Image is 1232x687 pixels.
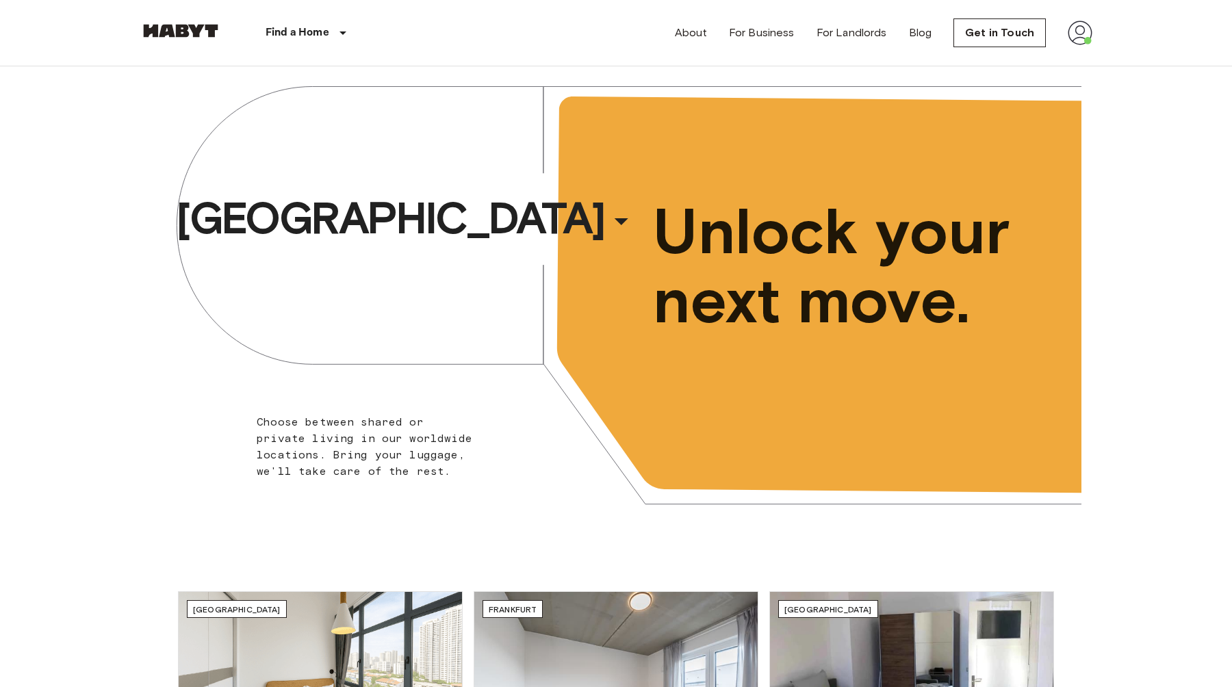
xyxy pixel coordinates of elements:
[140,24,222,38] img: Habyt
[675,25,707,41] a: About
[729,25,795,41] a: For Business
[266,25,329,41] p: Find a Home
[257,415,472,478] span: Choose between shared or private living in our worldwide locations. Bring your luggage, we'll tak...
[489,604,537,614] span: Frankfurt
[953,18,1046,47] a: Get in Touch
[784,604,872,614] span: [GEOGRAPHIC_DATA]
[909,25,932,41] a: Blog
[817,25,887,41] a: For Landlords
[193,604,281,614] span: [GEOGRAPHIC_DATA]
[170,187,643,250] button: [GEOGRAPHIC_DATA]
[1068,21,1092,45] img: avatar
[176,191,604,246] span: [GEOGRAPHIC_DATA]
[653,197,1025,335] span: Unlock your next move.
